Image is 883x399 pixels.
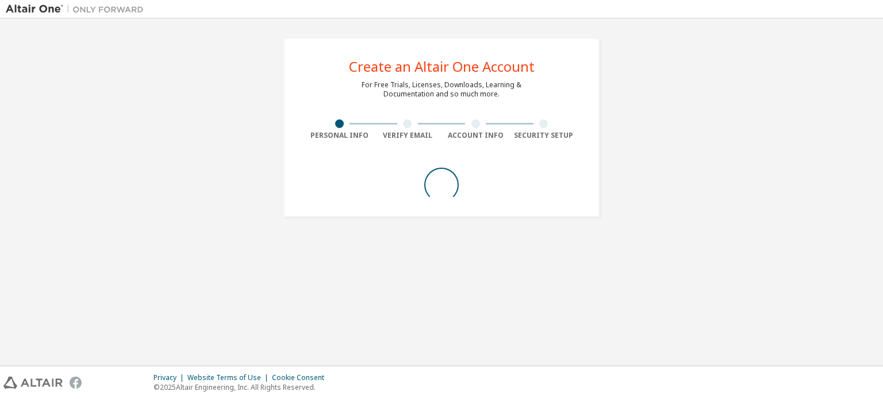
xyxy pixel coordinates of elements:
div: Verify Email [374,131,442,140]
div: Create an Altair One Account [349,60,535,73]
img: altair_logo.svg [3,377,63,389]
div: Privacy [153,373,187,382]
div: Account Info [441,131,510,140]
div: Personal Info [305,131,374,140]
p: © 2025 Altair Engineering, Inc. All Rights Reserved. [153,382,331,392]
img: Altair One [6,3,149,15]
div: Security Setup [510,131,578,140]
div: Cookie Consent [272,373,331,382]
div: For Free Trials, Licenses, Downloads, Learning & Documentation and so much more. [362,80,521,99]
img: facebook.svg [70,377,82,389]
div: Website Terms of Use [187,373,272,382]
